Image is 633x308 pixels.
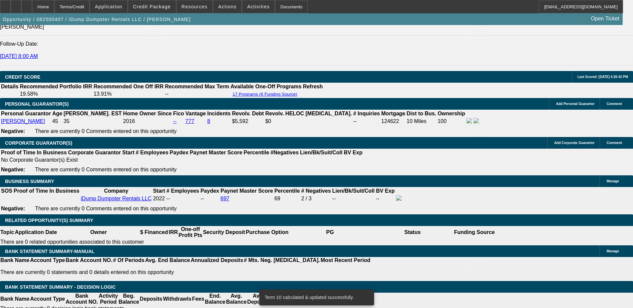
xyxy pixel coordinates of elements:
[63,118,122,125] td: 35
[178,226,203,239] th: One-off Profit Pts
[35,128,177,134] span: There are currently 0 Comments entered on this opportunity
[274,196,300,202] div: 69
[128,0,176,13] button: Credit Package
[577,75,628,79] span: Last Scored: [DATE] 4:26:42 PM
[14,226,57,239] th: Application Date
[5,74,40,80] span: CREDIT SCORE
[205,293,226,305] th: End. Balance
[190,257,243,264] th: Annualized Deposits
[0,269,370,275] p: There are currently 0 statements and 0 details entered on this opportunity
[93,83,164,90] th: Recommended One Off IRR
[200,195,220,202] td: --
[13,188,80,194] th: Proof of Time In Business
[153,188,165,194] b: Start
[140,226,169,239] th: $ Financed
[381,111,405,116] b: Mortgage
[133,4,171,9] span: Credit Package
[1,188,13,194] th: SOS
[90,0,127,13] button: Application
[607,141,622,145] span: Comment
[122,150,134,155] b: Start
[52,118,62,125] td: 45
[371,226,454,239] th: Status
[221,196,230,201] a: 697
[247,4,270,9] span: Activities
[244,257,320,264] th: # Mts. Neg. [MEDICAL_DATA].
[265,111,352,116] b: Revolv. HELOC [MEDICAL_DATA].
[52,111,62,116] b: Age
[556,102,595,106] span: Add Personal Guarantor
[259,289,371,305] div: Term 10 calculated & updated successfully.
[5,284,116,290] span: Bank Statement Summary - Decision Logic
[588,13,622,24] a: Open Ticket
[607,249,619,253] span: Manage
[201,188,219,194] b: Paydex
[177,0,213,13] button: Resources
[301,196,331,202] div: 2 / 3
[167,188,199,194] b: # Employees
[207,118,210,124] a: 8
[203,226,245,239] th: Security Deposit
[5,249,94,254] span: BANK STATEMENT SUMMARY-MANUAL
[165,91,230,97] td: --
[57,226,140,239] th: Owner
[168,226,178,239] th: IRR
[3,17,191,22] span: Opportunity / 082500407 / iDump Dumpster Rentals LLC / [PERSON_NAME]
[232,111,264,116] b: Revolv. Debt
[173,118,177,124] a: --
[145,257,191,264] th: Avg. End Balance
[192,293,205,305] th: Fees
[5,218,93,223] span: RELATED OPPORTUNITY(S) SUMMARY
[221,188,273,194] b: Paynet Master Score
[607,179,619,183] span: Manage
[301,188,331,194] b: # Negatives
[454,226,495,239] th: Funding Source
[136,150,169,155] b: # Employees
[244,150,269,155] b: Percentile
[466,118,472,123] img: facebook-icon.png
[5,101,69,107] span: PERSONAL GUARANTOR(S)
[30,257,65,264] th: Account Type
[152,195,165,202] td: 2022
[123,118,135,124] span: 2016
[226,293,247,305] th: Avg. Balance
[113,257,145,264] th: # Of Periods
[247,293,270,305] th: Avg. Deposits
[213,0,242,13] button: Actions
[173,111,184,116] b: Fico
[163,293,192,305] th: Withdrawls
[376,195,395,202] td: --
[396,195,401,201] img: facebook-icon.png
[182,4,208,9] span: Resources
[64,111,122,116] b: [PERSON_NAME]. EST
[1,167,25,172] b: Negative:
[332,195,375,202] td: --
[1,157,365,163] td: No Corporate Guarantor(s) Exist
[1,206,25,211] b: Negative:
[218,4,237,9] span: Actions
[190,150,242,155] b: Paynet Master Score
[19,83,92,90] th: Recommended Portfolio IRR
[332,188,375,194] b: Lien/Bk/Suit/Coll
[207,111,231,116] b: Incidents
[289,226,371,239] th: PG
[65,257,113,264] th: Bank Account NO.
[437,111,465,116] b: Ownership
[1,118,45,124] a: [PERSON_NAME]
[300,150,342,155] b: Lien/Bk/Suit/Coll
[167,196,170,201] span: --
[104,188,128,194] b: Company
[93,91,164,97] td: 13.91%
[407,111,436,116] b: Dist to Bus.
[123,111,172,116] b: Home Owner Since
[437,118,465,125] td: 100
[19,91,92,97] td: 19.58%
[1,128,25,134] b: Negative:
[242,0,275,13] button: Activities
[245,226,289,239] th: Purchase Option
[353,118,380,125] td: --
[81,196,152,201] a: iDump Dumpster Rentals LLC
[5,140,72,146] span: CORPORATE GUARANTOR(S)
[95,4,122,9] span: Application
[353,111,380,116] b: # Inquiries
